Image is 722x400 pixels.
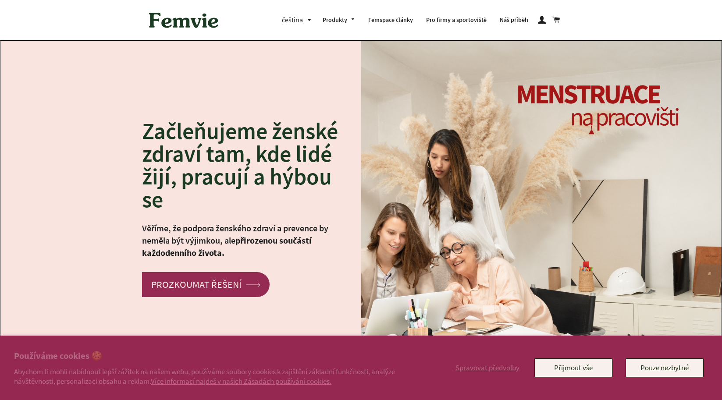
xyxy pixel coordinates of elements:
button: čeština [282,14,316,26]
button: Přijmout vše [534,358,612,377]
span: Spravovat předvolby [455,363,519,372]
a: PROZKOUMAT ŘEŠENÍ [142,272,270,297]
h2: Používáme cookies 🍪 [14,350,419,362]
p: Věříme, že podpora ženského zdraví a prevence by neměla být výjimkou, ale [142,222,348,259]
a: Více informací najdeš v našich Zásadách používání cookies. [151,376,331,386]
p: Abychom ti mohli nabídnout lepší zážitek na našem webu, používáme soubory cookies k zajištění zák... [14,367,419,386]
a: Náš příběh [493,9,535,32]
h2: Začleňujeme ženské zdraví tam, kde lidé žijí, pracují a hýbou se [142,120,348,211]
button: Spravovat předvolby [454,358,521,377]
img: Femvie [144,7,223,34]
a: Produkty [316,9,362,32]
button: Pouze nezbytné [626,358,704,377]
a: Femspace články [362,9,420,32]
strong: přirozenou součástí každodenního života. [142,235,312,258]
a: Pro firmy a sportoviště [420,9,493,32]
